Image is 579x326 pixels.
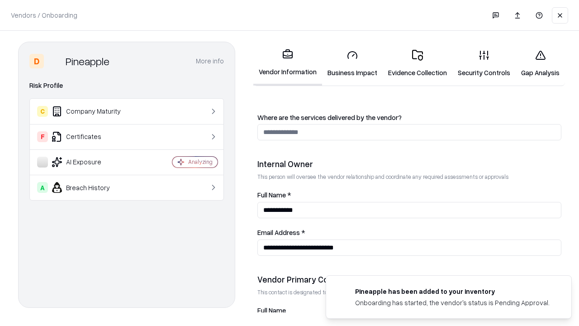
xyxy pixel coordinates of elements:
[37,182,48,193] div: A
[383,43,452,85] a: Evidence Collection
[188,158,213,166] div: Analyzing
[66,54,109,68] div: Pineapple
[257,173,561,181] p: This person will oversee the vendor relationship and coordinate any required assessments or appro...
[11,10,77,20] p: Vendors / Onboarding
[257,229,561,236] label: Email Address *
[322,43,383,85] a: Business Impact
[37,157,145,168] div: AI Exposure
[452,43,516,85] a: Security Controls
[257,274,561,285] div: Vendor Primary Contact
[47,54,62,68] img: Pineapple
[37,106,48,117] div: C
[196,53,224,69] button: More info
[257,114,561,121] label: Where are the services delivered by the vendor?
[257,288,561,296] p: This contact is designated to receive the assessment request from Shift
[29,80,224,91] div: Risk Profile
[516,43,565,85] a: Gap Analysis
[257,158,561,169] div: Internal Owner
[355,298,550,307] div: Onboarding has started, the vendor's status is Pending Approval.
[37,131,48,142] div: F
[253,42,322,86] a: Vendor Information
[355,287,550,296] div: Pineapple has been added to your inventory
[37,106,145,117] div: Company Maturity
[29,54,44,68] div: D
[257,307,561,314] label: Full Name
[37,131,145,142] div: Certificates
[337,287,348,297] img: pineappleenergy.com
[257,192,561,198] label: Full Name *
[37,182,145,193] div: Breach History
